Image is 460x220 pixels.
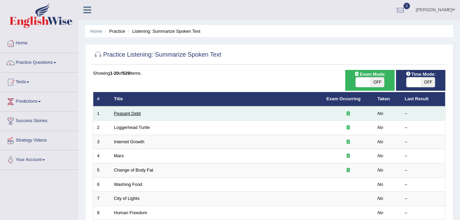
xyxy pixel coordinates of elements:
td: 1 [93,106,110,121]
div: – [405,195,442,202]
b: 1-20 [110,71,119,76]
li: Listening: Summarize Spoken Text [126,28,200,34]
td: 2 [93,121,110,135]
th: Title [110,92,323,106]
em: No [378,167,383,173]
a: Your Account [0,150,78,167]
span: OFF [421,77,435,87]
div: – [405,124,442,131]
em: No [378,153,383,158]
td: 5 [93,163,110,178]
li: Practice [103,28,125,34]
em: No [378,182,383,187]
div: Exam occurring question [327,167,370,174]
a: Exam Occurring [327,96,361,101]
b: 529 [123,71,130,76]
a: Washing Food [114,182,142,187]
div: Showing of items. [93,70,445,76]
a: Change of Body Fat [114,167,154,173]
em: No [378,125,383,130]
a: Strategy Videos [0,131,78,148]
a: Loggerhead Turtle [114,125,150,130]
td: 8 [93,206,110,220]
a: City of Lights [114,196,140,201]
a: Predictions [0,92,78,109]
a: Mars [114,153,124,158]
div: – [405,210,442,216]
a: Human Freedom [114,210,147,215]
em: No [378,139,383,144]
a: Peasant Debt [114,111,141,116]
div: – [405,167,442,174]
h2: Practice Listening: Summarize Spoken Text [93,50,221,60]
a: Success Stories [0,112,78,129]
div: Exam occurring question [327,153,370,159]
a: Internet Growth [114,139,145,144]
div: – [405,111,442,117]
a: Practice Questions [0,53,78,70]
div: Exam occurring question [327,139,370,145]
span: 0 [403,3,410,9]
th: # [93,92,110,106]
div: – [405,181,442,188]
div: Exam occurring question [327,124,370,131]
td: 6 [93,177,110,192]
th: Taken [374,92,401,106]
div: Exam occurring question [327,111,370,117]
td: 7 [93,192,110,206]
div: – [405,153,442,159]
th: Last Result [401,92,445,106]
td: 3 [93,135,110,149]
em: No [378,196,383,201]
em: No [378,210,383,215]
a: Tests [0,73,78,90]
td: 4 [93,149,110,163]
span: OFF [370,77,384,87]
a: Home [90,29,102,34]
span: Time Mode: [403,71,439,78]
div: Show exams occurring in exams [345,70,395,91]
a: Home [0,34,78,51]
em: No [378,111,383,116]
span: Exam Mode: [351,71,388,78]
div: – [405,139,442,145]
